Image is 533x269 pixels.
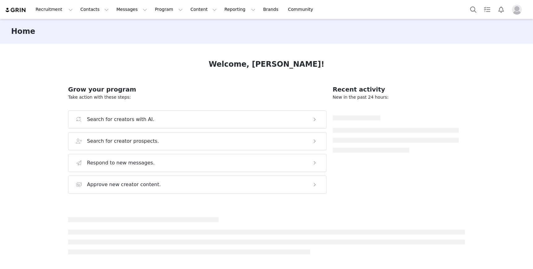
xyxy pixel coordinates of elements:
[512,5,522,15] img: placeholder-profile.jpg
[151,2,186,16] button: Program
[87,181,161,188] h3: Approve new creator content.
[68,94,327,101] p: Take action with these steps:
[87,159,155,167] h3: Respond to new messages.
[113,2,151,16] button: Messages
[32,2,76,16] button: Recruitment
[209,59,324,70] h1: Welcome, [PERSON_NAME]!
[333,94,459,101] p: New in the past 24 hours:
[480,2,494,16] a: Tasks
[5,7,27,13] img: grin logo
[87,137,159,145] h3: Search for creator prospects.
[68,176,327,194] button: Approve new creator content.
[187,2,220,16] button: Content
[284,2,320,16] a: Community
[466,2,480,16] button: Search
[68,110,327,128] button: Search for creators with AI.
[333,85,459,94] h2: Recent activity
[68,132,327,150] button: Search for creator prospects.
[221,2,259,16] button: Reporting
[68,85,327,94] h2: Grow your program
[68,154,327,172] button: Respond to new messages.
[494,2,508,16] button: Notifications
[259,2,284,16] a: Brands
[77,2,112,16] button: Contacts
[508,5,528,15] button: Profile
[11,26,35,37] h3: Home
[87,116,154,123] h3: Search for creators with AI.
